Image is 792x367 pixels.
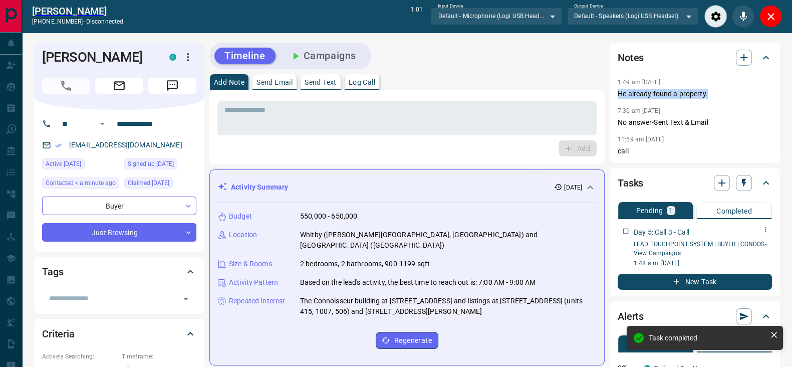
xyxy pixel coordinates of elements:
h2: Tags [42,264,63,280]
h2: Notes [618,50,644,66]
div: Tags [42,260,196,284]
p: Whitby ([PERSON_NAME][GEOGRAPHIC_DATA], [GEOGRAPHIC_DATA]) and [GEOGRAPHIC_DATA] ([GEOGRAPHIC_DATA]) [300,230,596,251]
p: 7:30 am [DATE] [618,107,660,114]
p: Send Text [305,79,337,86]
div: condos.ca [169,54,176,61]
button: Open [179,292,193,306]
p: 1:01 [411,5,423,28]
div: Fri Aug 15 2025 [42,177,119,192]
p: Day 5: Call 3 - Call [634,227,689,238]
div: Default - Speakers (Logi USB Headset) [567,8,698,25]
p: 1 [669,207,673,214]
p: Add Note [214,79,244,86]
h2: Alerts [618,308,644,324]
button: New Task [618,274,772,290]
h2: Tasks [618,175,643,191]
p: Location [229,230,257,240]
div: Task completed [649,334,766,342]
div: Activity Summary[DATE] [218,178,596,197]
p: 1:49 am [DATE] [618,79,660,86]
span: Contacted < a minute ago [46,178,116,188]
p: He already found a property. [618,89,772,99]
button: Campaigns [280,48,366,64]
p: Timeframe: [122,352,196,361]
div: Tue Aug 12 2025 [42,158,119,172]
span: Call [42,78,90,94]
button: Timeline [214,48,276,64]
p: call [618,146,772,156]
div: Audio Settings [704,5,727,28]
p: Repeated Interest [229,296,285,306]
p: Pending [636,207,663,214]
div: Buyer [42,197,196,215]
h2: Criteria [42,326,75,342]
p: The Connoisseur building at [STREET_ADDRESS] and listings at [STREET_ADDRESS] (units 415, 1007, 5... [300,296,596,317]
div: Notes [618,46,772,70]
div: Mon Jun 23 2025 [124,177,196,192]
span: disconnected [86,18,123,25]
span: Message [148,78,196,94]
button: Open [96,118,108,130]
p: Activity Pattern [229,277,278,288]
div: Default - Microphone (Logi USB Headset) [431,8,562,25]
p: Size & Rooms [229,259,272,269]
button: Regenerate [376,332,438,349]
span: Email [95,78,143,94]
div: Tasks [618,171,772,195]
a: [PERSON_NAME] [32,5,123,17]
p: 550,000 - 650,000 [300,211,357,222]
span: Signed up [DATE] [128,159,174,169]
label: Output Device [574,3,603,10]
span: Claimed [DATE] [128,178,169,188]
div: Alerts [618,304,772,328]
h1: [PERSON_NAME] [42,49,154,65]
div: Mon Jun 23 2025 [124,158,196,172]
div: Criteria [42,322,196,346]
span: Active [DATE] [46,159,81,169]
p: Budget [229,211,252,222]
p: Completed [716,208,752,215]
p: 1:48 a.m. [DATE] [634,259,772,268]
p: Actively Searching: [42,352,117,361]
div: Mute [732,5,754,28]
svg: Email Verified [55,142,62,149]
p: Based on the lead's activity, the best time to reach out is: 7:00 AM - 9:00 AM [300,277,536,288]
div: Just Browsing [42,223,196,242]
label: Input Device [438,3,463,10]
div: Close [759,5,782,28]
p: 11:59 am [DATE] [618,136,664,143]
p: 2 bedrooms, 2 bathrooms, 900-1199 sqft [300,259,430,269]
p: Log Call [349,79,375,86]
p: No answer-Sent Text & Email [618,117,772,128]
p: Activity Summary [231,182,288,193]
p: [DATE] [564,183,582,192]
p: Send Email [256,79,293,86]
a: LEAD TOUCHPOINT SYSTEM | BUYER | CONDOS- View Campaigns [634,241,766,257]
a: [EMAIL_ADDRESS][DOMAIN_NAME] [69,141,182,149]
p: [PHONE_NUMBER] - [32,17,123,26]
